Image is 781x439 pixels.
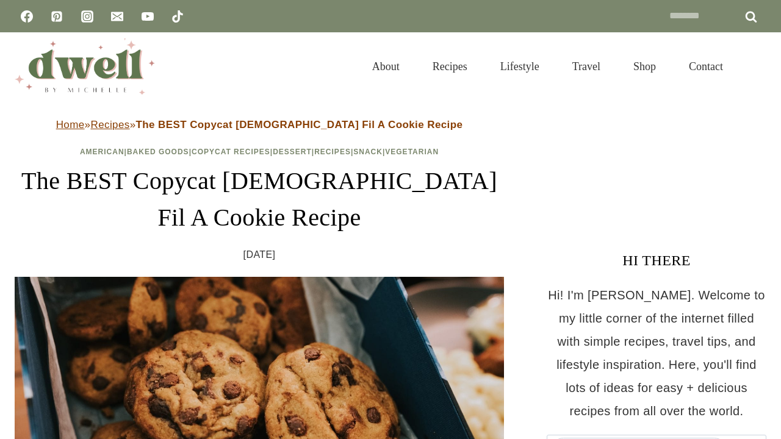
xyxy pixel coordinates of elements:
a: TikTok [165,4,190,29]
a: Lifestyle [484,45,556,88]
h3: HI THERE [547,249,766,271]
strong: The BEST Copycat [DEMOGRAPHIC_DATA] Fil A Cookie Recipe [136,119,463,130]
span: | | | | | | [80,148,439,156]
a: Contact [672,45,740,88]
time: [DATE] [243,246,276,264]
a: Travel [556,45,617,88]
a: Shop [617,45,672,88]
a: Facebook [15,4,39,29]
a: Dessert [273,148,312,156]
button: View Search Form [746,56,766,77]
a: Snack [353,148,383,156]
nav: Primary Navigation [356,45,740,88]
a: YouTube [135,4,160,29]
a: Vegetarian [385,148,439,156]
a: Instagram [75,4,99,29]
a: Pinterest [45,4,69,29]
a: About [356,45,416,88]
a: American [80,148,124,156]
a: Baked Goods [127,148,189,156]
a: Recipes [90,119,129,130]
a: Email [105,4,129,29]
h1: The BEST Copycat [DEMOGRAPHIC_DATA] Fil A Cookie Recipe [15,163,504,236]
a: Home [56,119,85,130]
img: DWELL by michelle [15,38,155,95]
a: Recipes [416,45,484,88]
a: Recipes [314,148,351,156]
span: » » [56,119,463,130]
a: Copycat Recipes [192,148,270,156]
p: Hi! I'm [PERSON_NAME]. Welcome to my little corner of the internet filled with simple recipes, tr... [547,284,766,423]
